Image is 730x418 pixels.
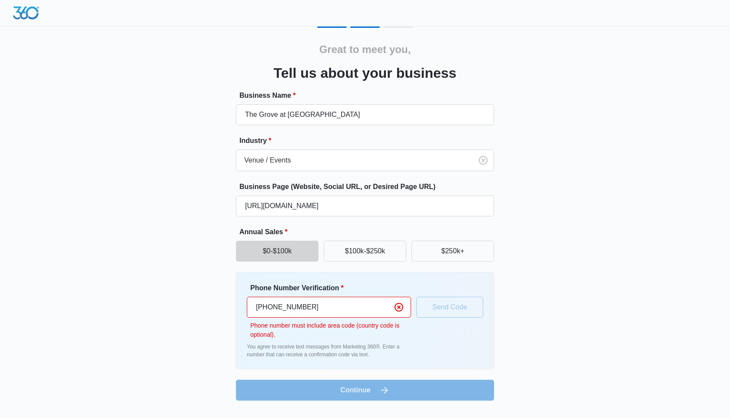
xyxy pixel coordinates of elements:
label: Business Page (Website, Social URL, or Desired Page URL) [239,182,498,192]
p: You agree to receive text messages from Marketing 360®. Enter a number that can receive a confirm... [247,343,411,358]
button: Clear [392,300,406,314]
button: $100k-$250k [324,241,406,262]
p: Phone number must include area code (country code is optional). [250,321,411,339]
input: e.g. Jane's Plumbing [236,104,494,125]
label: Annual Sales [239,227,498,237]
label: Industry [239,136,498,146]
h3: Tell us about your business [274,63,457,83]
label: Phone Number Verification [250,283,415,293]
button: $250k+ [411,241,494,262]
button: Clear [476,153,490,167]
input: e.g. janesplumbing.com [236,196,494,216]
button: $0-$100k [236,241,319,262]
label: Business Name [239,90,498,101]
input: Ex. +1-555-555-5555 [247,297,411,318]
h2: Great to meet you, [319,42,411,57]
